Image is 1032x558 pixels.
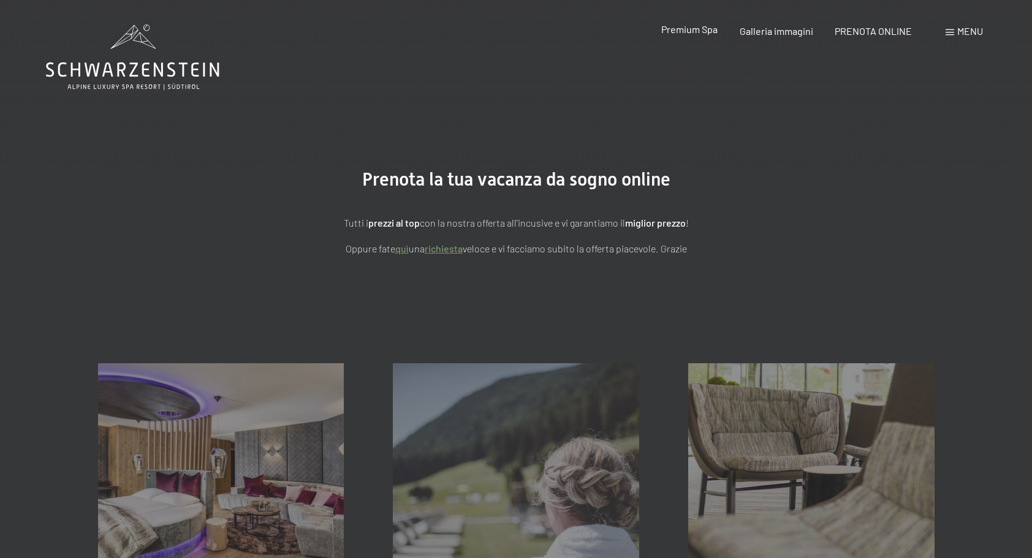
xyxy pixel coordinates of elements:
[835,25,912,37] a: PRENOTA ONLINE
[425,243,463,254] a: richiesta
[362,168,670,190] span: Prenota la tua vacanza da sogno online
[368,217,420,228] strong: prezzi al top
[395,243,409,254] a: quì
[661,23,718,35] a: Premium Spa
[210,215,822,231] p: Tutti i con la nostra offerta all'incusive e vi garantiamo il !
[210,241,822,257] p: Oppure fate una veloce e vi facciamo subito la offerta piacevole. Grazie
[957,25,983,37] span: Menu
[625,217,686,228] strong: miglior prezzo
[740,25,813,37] a: Galleria immagini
